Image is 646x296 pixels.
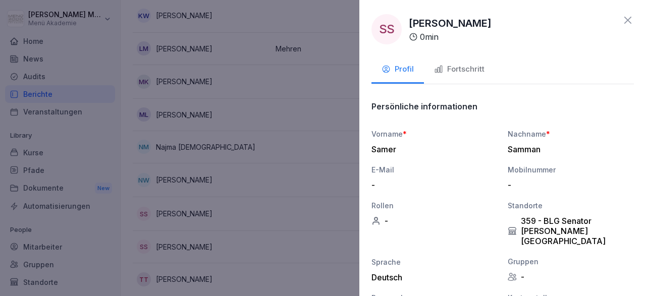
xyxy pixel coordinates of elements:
[371,272,498,282] div: Deutsch
[508,180,629,190] div: -
[371,164,498,175] div: E-Mail
[420,31,439,43] p: 0 min
[371,144,493,154] div: Samer
[409,16,492,31] p: [PERSON_NAME]
[371,129,498,139] div: Vorname
[371,180,493,190] div: -
[508,129,634,139] div: Nachname
[508,164,634,175] div: Mobilnummer
[371,216,498,226] div: -
[371,56,424,84] button: Profil
[382,64,414,75] div: Profil
[371,257,498,267] div: Sprache
[424,56,495,84] button: Fortschritt
[508,144,629,154] div: Samman
[508,272,634,282] div: -
[434,64,484,75] div: Fortschritt
[508,200,634,211] div: Standorte
[508,216,634,246] div: 359 - BLG Senator [PERSON_NAME][GEOGRAPHIC_DATA]
[371,200,498,211] div: Rollen
[371,101,477,111] p: Persönliche informationen
[508,256,634,267] div: Gruppen
[371,14,402,44] div: SS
